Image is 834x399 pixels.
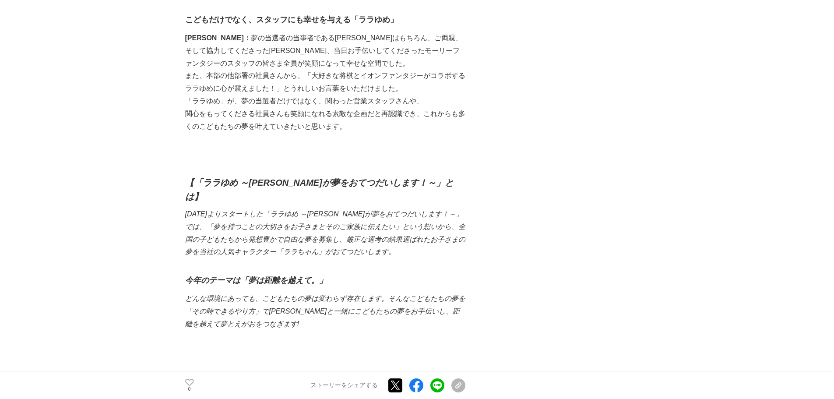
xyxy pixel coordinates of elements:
p: 0 [185,387,194,392]
p: 関心をもってくださる社員さんも笑顔になれる素敵な企画だと再認識でき、これからも多くのこどもたちの夢を叶えていきたいと思います。 [185,108,465,133]
p: また、本部の他部署の社員さんから、「大好きな将棋とイオンファンタジーがコラボするララゆめに心が震えました！」とうれしいお言葉をいただけました。 [185,70,465,95]
p: ストーリーをシェアする [310,381,378,389]
p: 夢の当選者の当事者である[PERSON_NAME]はもちろん、ご両親、そして協力してくださった[PERSON_NAME]、当日お手伝いしてくださったモーリーファンタジーのスタッフの皆さま全員が笑... [185,32,465,70]
em: [DATE]よりスタートした「ララゆめ ～[PERSON_NAME]が夢をおてつだいします！～」では、「夢を持つことの大切さをお子さまとそのご家族に伝えたい」という想いから、全国の子どもたちから... [185,210,465,255]
em: どんな環境にあっても、こどもたちの夢は変わらず存在します。そんなこどもたちの夢を「その時できるやり方」で[PERSON_NAME]と一緒にこどもたちの夢をお手伝いし、距離を越えて夢とえがおをつな... [185,295,465,328]
strong: こどもだけでなく、スタッフにも幸せを与える「ララゆめ」 [185,15,398,24]
p: 「ララゆめ」が、夢の当選者だけではなく、関わった営業スタッフさんや、 [185,95,465,108]
strong: [PERSON_NAME]： [185,34,251,42]
em: 【「ララゆめ ～[PERSON_NAME]が夢をおてつだいします！～」とは】 [185,178,454,201]
em: 今年のテーマは「夢は距離を越えて。」 [185,276,327,285]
